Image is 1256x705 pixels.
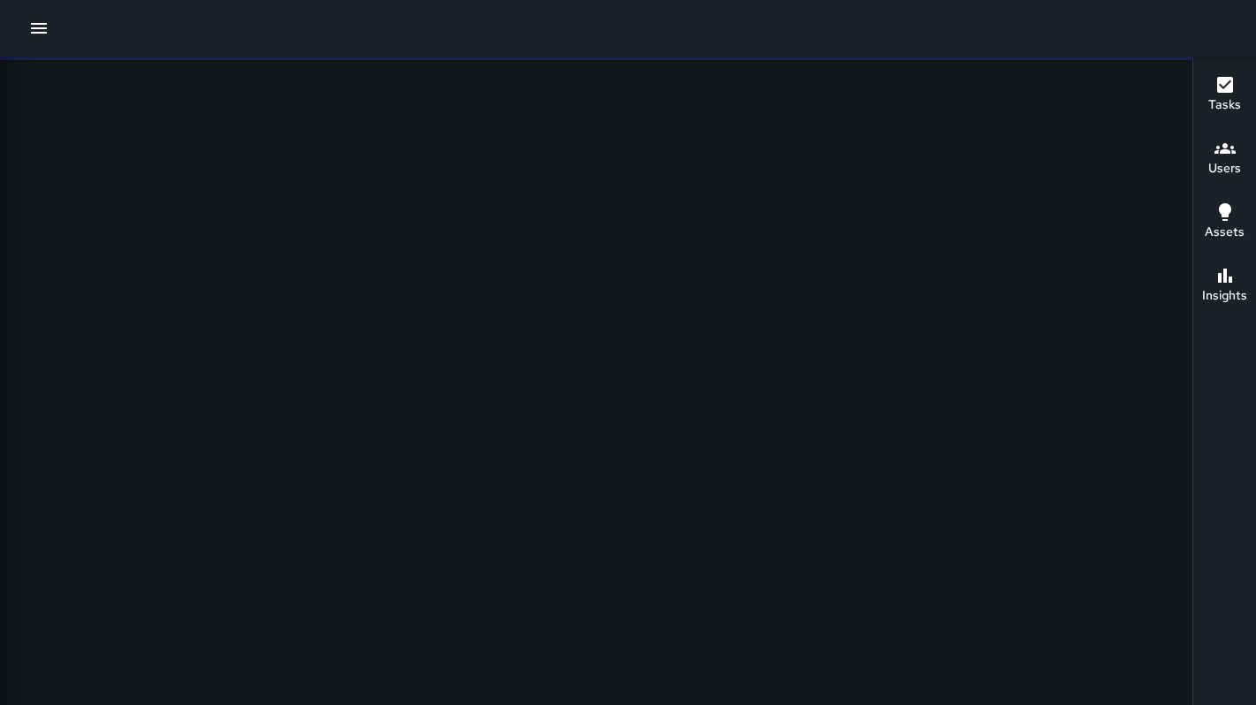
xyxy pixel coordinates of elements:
button: Tasks [1193,64,1256,127]
h6: Insights [1202,286,1247,306]
button: Insights [1193,254,1256,318]
button: Users [1193,127,1256,191]
h6: Assets [1205,223,1245,242]
button: Assets [1193,191,1256,254]
h6: Tasks [1208,95,1241,115]
h6: Users [1208,159,1241,178]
